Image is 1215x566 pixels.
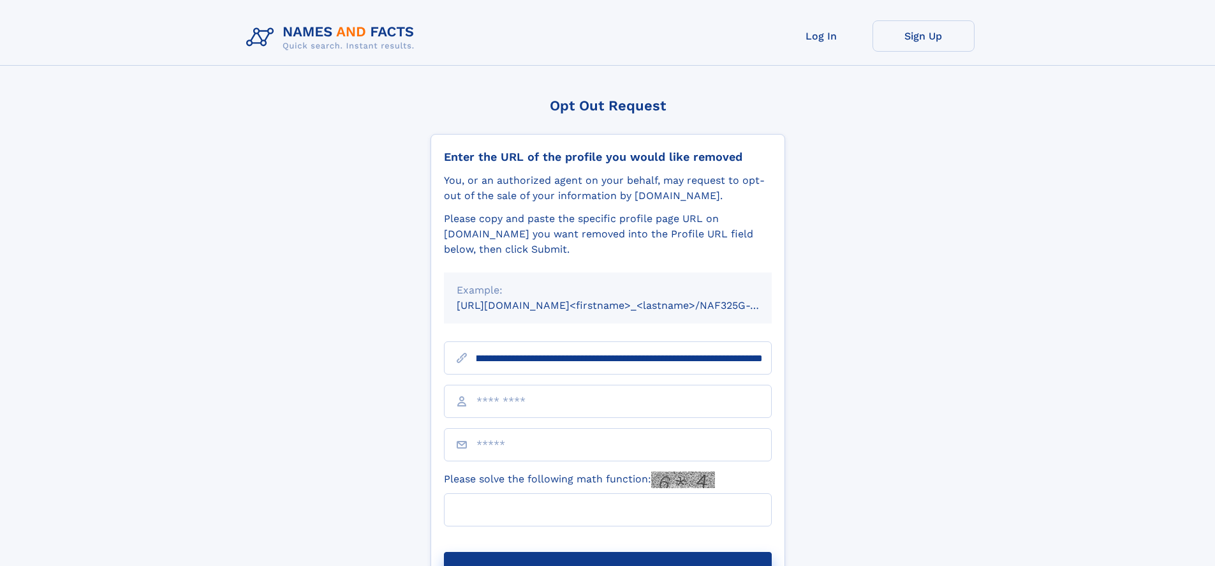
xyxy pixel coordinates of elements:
[444,173,772,204] div: You, or an authorized agent on your behalf, may request to opt-out of the sale of your informatio...
[431,98,785,114] div: Opt Out Request
[457,299,796,311] small: [URL][DOMAIN_NAME]<firstname>_<lastname>/NAF325G-xxxxxxxx
[241,20,425,55] img: Logo Names and Facts
[444,150,772,164] div: Enter the URL of the profile you would like removed
[873,20,975,52] a: Sign Up
[444,211,772,257] div: Please copy and paste the specific profile page URL on [DOMAIN_NAME] you want removed into the Pr...
[444,472,715,488] label: Please solve the following math function:
[770,20,873,52] a: Log In
[457,283,759,298] div: Example:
